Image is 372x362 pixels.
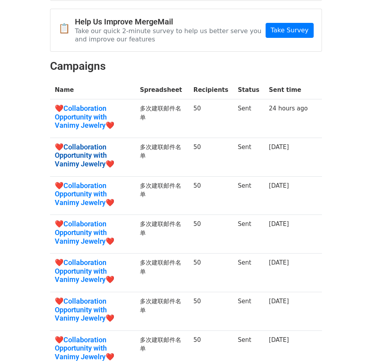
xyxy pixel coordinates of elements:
a: ❤️Collaboration Opportunity with Vanimy Jewelry❤️ [55,220,130,245]
a: ❤️Collaboration Opportunity with Vanimy Jewelry❤️ [55,297,130,323]
td: Sent [233,99,264,138]
span: 📋 [58,23,75,34]
td: Sent [233,215,264,254]
td: 50 [189,254,233,292]
p: Take our quick 2-minute survey to help us better serve you and improve our features [75,27,266,43]
td: 多次建联邮件名单 [135,254,189,292]
a: [DATE] [269,144,289,151]
a: ❤️Collaboration Opportunity with Vanimy Jewelry❤️ [55,181,130,207]
td: 50 [189,176,233,215]
iframe: Chat Widget [333,324,372,362]
th: Sent time [264,81,312,99]
td: 50 [189,215,233,254]
a: [DATE] [269,259,289,266]
a: [DATE] [269,298,289,305]
td: 50 [189,292,233,331]
h4: Help Us Improve MergeMail [75,17,266,26]
a: [DATE] [269,220,289,228]
a: Take Survey [266,23,314,38]
td: 50 [189,99,233,138]
td: Sent [233,254,264,292]
a: ❤️Collaboration Opportunity with Vanimy Jewelry❤️ [55,143,130,168]
td: 多次建联邮件名单 [135,215,189,254]
a: ❤️Collaboration Opportunity with Vanimy Jewelry❤️ [55,336,130,361]
th: Name [50,81,135,99]
td: 多次建联邮件名单 [135,292,189,331]
td: Sent [233,138,264,176]
a: ❤️Collaboration Opportunity with Vanimy Jewelry❤️ [55,258,130,284]
td: Sent [233,176,264,215]
th: Status [233,81,264,99]
h2: Campaigns [50,60,322,73]
td: 50 [189,138,233,176]
td: 多次建联邮件名单 [135,176,189,215]
th: Recipients [189,81,233,99]
a: [DATE] [269,336,289,343]
td: 多次建联邮件名单 [135,138,189,176]
a: [DATE] [269,182,289,189]
td: 多次建联邮件名单 [135,99,189,138]
a: ❤️Collaboration Opportunity with Vanimy Jewelry❤️ [55,104,130,130]
div: 聊天小组件 [333,324,372,362]
td: Sent [233,292,264,331]
th: Spreadsheet [135,81,189,99]
a: 24 hours ago [269,105,308,112]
